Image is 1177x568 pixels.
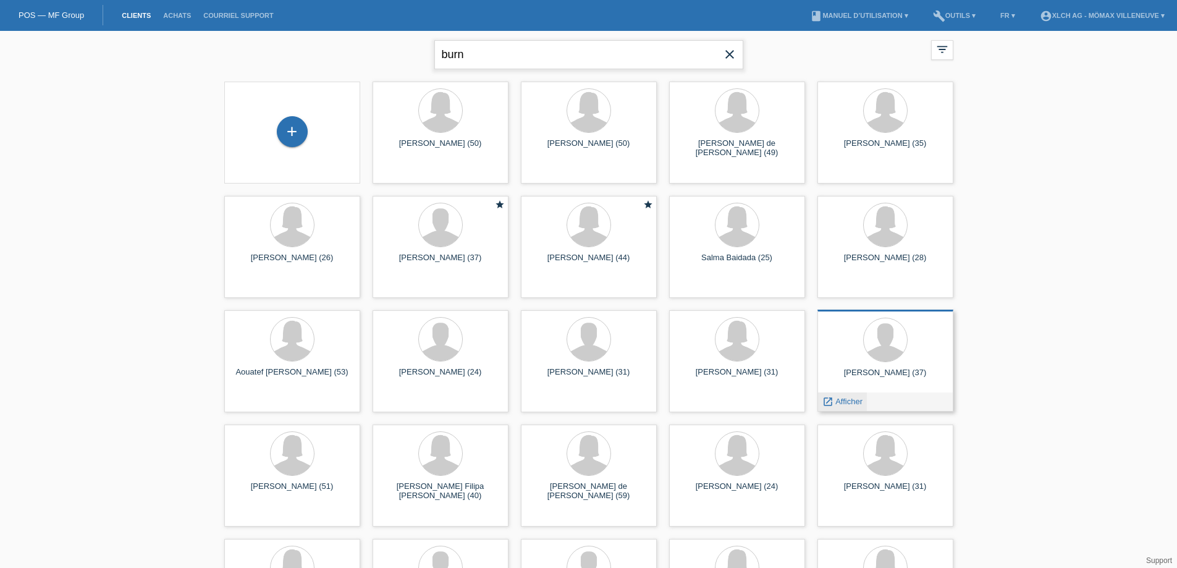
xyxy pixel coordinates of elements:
[804,12,914,19] a: bookManuel d’utilisation ▾
[827,253,943,273] div: [PERSON_NAME] (28)
[382,481,499,501] div: [PERSON_NAME] Filipa [PERSON_NAME] (40)
[382,253,499,273] div: [PERSON_NAME] (37)
[933,10,945,22] i: build
[679,367,795,387] div: [PERSON_NAME] (31)
[822,397,863,406] a: launch Afficher
[722,47,737,62] i: close
[382,367,499,387] div: [PERSON_NAME] (24)
[531,367,647,387] div: [PERSON_NAME] (31)
[810,10,822,22] i: book
[679,481,795,501] div: [PERSON_NAME] (24)
[531,253,647,273] div: [PERSON_NAME] (44)
[835,397,863,406] span: Afficher
[827,481,943,501] div: [PERSON_NAME] (31)
[822,396,833,407] i: launch
[679,253,795,273] div: Salma Baidada (25)
[531,481,647,501] div: [PERSON_NAME] de [PERSON_NAME] (59)
[1146,556,1172,565] a: Support
[827,368,943,388] div: [PERSON_NAME] (37)
[495,200,505,210] i: star
[643,200,653,210] i: star
[531,138,647,158] div: [PERSON_NAME] (50)
[157,12,197,19] a: Achats
[935,43,949,56] i: filter_list
[827,138,943,158] div: [PERSON_NAME] (35)
[1040,10,1052,22] i: account_circle
[197,12,279,19] a: Courriel Support
[116,12,157,19] a: Clients
[234,367,350,387] div: Aouatef [PERSON_NAME] (53)
[277,121,307,142] div: Enregistrer le client
[234,253,350,273] div: [PERSON_NAME] (26)
[434,40,743,69] input: Recherche...
[382,138,499,158] div: [PERSON_NAME] (50)
[994,12,1021,19] a: FR ▾
[1034,12,1171,19] a: account_circleXLCH AG - Mömax Villeneuve ▾
[234,481,350,501] div: [PERSON_NAME] (51)
[927,12,982,19] a: buildOutils ▾
[679,138,795,158] div: [PERSON_NAME] de [PERSON_NAME] (49)
[19,11,84,20] a: POS — MF Group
